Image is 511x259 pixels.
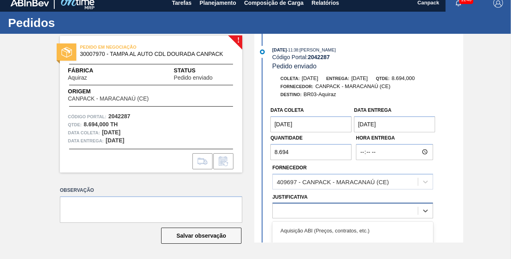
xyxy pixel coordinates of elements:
[280,92,302,97] span: Destino:
[272,238,433,253] div: Erro humano ABI ([PERSON_NAME] / Erro de entrada)
[315,83,390,89] span: CANPACK - MARACANAÚ (CE)
[376,76,389,81] span: Qtde:
[270,116,352,132] input: dd/mm/yyyy
[304,91,336,97] span: BR03-Aquiraz
[272,220,433,232] label: Observações
[272,165,307,171] label: Fornecedor
[61,47,72,58] img: status
[80,43,192,51] span: PEDIDO EM NEGOCIAÇÃO
[68,113,106,121] span: Código Portal:
[161,228,241,244] button: Salvar observação
[392,75,415,81] span: 8.694,000
[60,185,242,196] label: Observação
[326,76,349,81] span: Entrega:
[68,121,82,129] span: Qtde :
[8,18,151,27] h1: Pedidos
[260,49,265,54] img: atual
[272,63,317,70] span: Pedido enviado
[351,75,368,81] span: [DATE]
[298,47,336,52] span: : [PERSON_NAME]
[302,75,318,81] span: [DATE]
[287,48,298,52] span: - 11:38
[270,107,304,113] label: Data coleta
[308,54,330,60] strong: 2042287
[213,153,233,169] div: Informar alteração no pedido
[68,137,104,145] span: Data entrega:
[174,75,213,81] span: Pedido enviado
[68,75,87,81] span: Aquiraz
[280,84,313,89] span: Fornecedor:
[68,66,112,75] span: Fábrica
[272,194,308,200] label: Justificativa
[280,76,300,81] span: Coleta:
[68,129,100,137] span: Data coleta:
[354,107,391,113] label: Data entrega
[356,132,433,144] label: Hora Entrega
[84,121,118,127] strong: 8.694,000 TH
[174,66,234,75] span: Status
[68,96,149,102] span: CANPACK - MARACANAÚ (CE)
[270,135,303,141] label: Quantidade
[272,47,287,52] span: [DATE]
[354,116,435,132] input: dd/mm/yyyy
[272,223,433,238] div: Aquisição ABI (Preços, contratos, etc.)
[68,87,172,96] span: Origem
[106,137,124,144] strong: [DATE]
[102,129,121,136] strong: [DATE]
[80,51,226,57] span: 30007970 - TAMPA AL AUTO CDL DOURADA CANPACK
[108,113,131,119] strong: 2042287
[192,153,213,169] div: Ir para Composição de Carga
[272,54,463,60] div: Código Portal:
[277,178,389,185] div: 409697 - CANPACK - MARACANAÚ (CE)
